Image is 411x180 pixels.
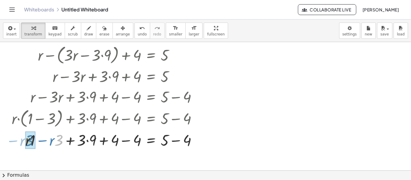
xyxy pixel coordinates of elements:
[204,23,228,39] button: fullscreen
[24,7,54,13] a: Whiteboards
[166,23,186,39] button: format_sizesmaller
[99,32,109,36] span: erase
[139,25,145,32] i: undo
[116,32,130,36] span: arrange
[303,7,351,12] span: Collaborate Live
[65,23,81,39] button: scrub
[339,23,360,39] button: settings
[7,5,17,14] button: Toggle navigation
[21,23,45,39] button: transform
[365,32,372,36] span: new
[191,25,197,32] i: format_size
[298,4,356,15] button: Collaborate Live
[6,32,17,36] span: insert
[96,23,113,39] button: erase
[361,23,376,39] button: new
[377,23,392,39] button: save
[357,4,404,15] button: [PERSON_NAME]
[362,7,399,12] span: [PERSON_NAME]
[81,23,97,39] button: draw
[45,23,65,39] button: keyboardkeypad
[342,32,357,36] span: settings
[3,23,20,39] button: insert
[169,32,182,36] span: smaller
[68,32,78,36] span: scrub
[134,23,150,39] button: undoundo
[48,32,62,36] span: keypad
[24,32,42,36] span: transform
[52,25,58,32] i: keyboard
[138,32,147,36] span: undo
[394,23,408,39] button: load
[185,23,202,39] button: format_sizelarger
[153,32,161,36] span: redo
[84,32,93,36] span: draw
[397,32,405,36] span: load
[380,32,389,36] span: save
[113,23,133,39] button: arrange
[173,25,178,32] i: format_size
[189,32,199,36] span: larger
[154,25,160,32] i: redo
[207,32,224,36] span: fullscreen
[150,23,165,39] button: redoredo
